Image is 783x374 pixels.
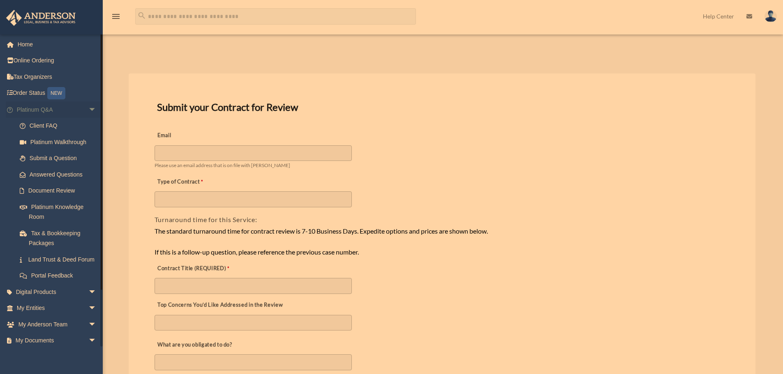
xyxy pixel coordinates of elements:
[155,162,290,168] span: Please use an email address that is on file with [PERSON_NAME]
[6,300,109,317] a: My Entitiesarrow_drop_down
[12,183,105,199] a: Document Review
[12,268,109,284] a: Portal Feedback
[155,263,237,274] label: Contract Title (REQUIRED)
[155,226,730,257] div: The standard turnaround time for contract review is 7-10 Business Days. Expedite options and pric...
[12,166,109,183] a: Answered Questions
[12,251,109,268] a: Land Trust & Deed Forum
[155,299,285,311] label: Top Concerns You’d Like Addressed in the Review
[137,11,146,20] i: search
[88,300,105,317] span: arrow_drop_down
[6,284,109,300] a: Digital Productsarrow_drop_down
[88,284,105,301] span: arrow_drop_down
[88,316,105,333] span: arrow_drop_down
[155,176,237,188] label: Type of Contract
[6,316,109,333] a: My Anderson Teamarrow_drop_down
[765,10,777,22] img: User Pic
[6,85,109,102] a: Order StatusNEW
[6,333,109,349] a: My Documentsarrow_drop_down
[88,333,105,349] span: arrow_drop_down
[155,216,257,223] span: Turnaround time for this Service:
[4,10,78,26] img: Anderson Advisors Platinum Portal
[111,14,121,21] a: menu
[12,134,109,150] a: Platinum Walkthrough
[155,339,237,351] label: What are you obligated to do?
[6,53,109,69] a: Online Ordering
[12,150,109,167] a: Submit a Question
[12,118,109,134] a: Client FAQ
[154,99,730,116] h3: Submit your Contract for Review
[6,69,109,85] a: Tax Organizers
[6,36,109,53] a: Home
[88,101,105,118] span: arrow_drop_down
[155,130,237,142] label: Email
[47,87,65,99] div: NEW
[6,101,109,118] a: Platinum Q&Aarrow_drop_down
[12,225,109,251] a: Tax & Bookkeeping Packages
[12,199,109,225] a: Platinum Knowledge Room
[111,11,121,21] i: menu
